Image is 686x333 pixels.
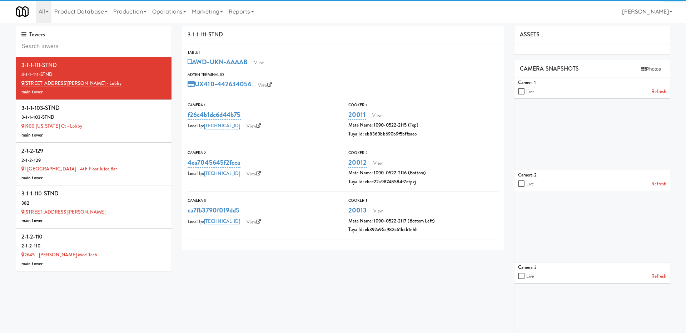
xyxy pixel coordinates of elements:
label: Live [526,272,534,281]
div: Tuya Id: eb392a95a982c61bcb1nhh [348,225,498,234]
span: CAMERA SNAPSHOTS [520,65,579,73]
a: View [370,158,386,169]
a: View [370,206,386,216]
div: Mate Name: 1090-0522-2115 (Top) [348,121,498,130]
li: 2-1-2-1292-1-2-129 1 [GEOGRAPHIC_DATA] - 4th Floor Juice Barmain tower [16,143,171,185]
a: 20012 [348,158,367,168]
div: 2-1-2-129 [21,145,166,156]
a: [STREET_ADDRESS][PERSON_NAME] - Lobby [21,80,121,87]
div: 3-1-1-103-STND [21,103,166,113]
li: 3-1-1-103-STND3-1-1-103-STND 1900 [US_STATE] Ct - Lobbymain tower [16,100,171,143]
div: Mate Name: 1090-0522-2116 (Bottom) [348,169,498,178]
div: main tower [21,131,166,140]
span: ASSETS [520,30,540,39]
a: [STREET_ADDRESS][PERSON_NAME] [21,209,105,215]
div: 2-1-2-110 [21,242,166,251]
label: Live [526,180,534,189]
div: Cooker 2 [348,149,498,157]
div: Mate Name: 1090-0522-2117 (Bottom Left) [348,217,498,226]
div: Tuya Id: ebee22a98748584f7ctpxj [348,178,498,186]
div: 3-1-1-111-STND [182,26,504,44]
a: [TECHNICAL_ID] [204,218,240,225]
div: Camera 1 [518,78,666,87]
a: Refresh [651,87,666,96]
div: Adyen Terminal Id [188,71,498,78]
div: main tower [21,216,166,225]
div: Camera 2 [518,171,666,180]
span: Towers [21,30,45,39]
a: [TECHNICAL_ID] [204,170,240,177]
div: main tower [21,88,166,97]
button: Photos [638,64,665,75]
div: 3-1-1-110-STND [21,188,166,199]
div: 3-1-1-111-STND [21,60,166,71]
div: main tower [21,260,166,268]
li: 2-1-2-1102-1-2-110 2645 - [PERSON_NAME] Med Techmain tower [16,229,171,271]
div: Local Ip: [188,217,338,227]
a: AWD-UKN-AAAAB [188,57,248,67]
div: Tuya Id: eb8360bb690b9f5bffxaeo [348,130,498,139]
div: Cooker 3 [348,197,498,204]
a: ca7fb3790f019dd5 [188,205,240,215]
a: View [243,169,264,179]
div: 2-1-2-129 [21,156,166,165]
div: Cooker 1 [348,102,498,109]
li: 3-1-1-111-STND3-1-1-111-STND [STREET_ADDRESS][PERSON_NAME] - Lobbymain tower [16,57,171,100]
a: 1900 [US_STATE] Ct - Lobby [21,123,82,129]
div: Local Ip: [188,169,338,179]
a: 1 [GEOGRAPHIC_DATA] - 4th Floor Juice Bar [21,165,117,172]
a: Refresh [651,272,666,281]
div: 3-1-1-103-STND [21,113,166,122]
input: Search towers [21,40,166,53]
img: Micromart [16,5,29,18]
div: 3-1-1-111-STND [21,70,166,79]
a: View [243,217,264,227]
div: 2-1-2-110 [21,231,166,242]
a: 2645 - [PERSON_NAME] Med Tech [21,251,97,258]
a: View [254,80,276,91]
a: View [243,121,264,132]
div: Camera 3 [188,197,338,204]
div: Tablet [188,49,498,56]
a: UX410-442634056 [188,79,252,89]
div: Camera 2 [188,149,338,157]
li: 3-1-1-110-STND382 [STREET_ADDRESS][PERSON_NAME]main tower [16,185,171,228]
a: f26c4b1dc6d44b75 [188,110,241,120]
a: View [369,110,385,121]
div: Local Ip: [188,121,338,132]
a: 4ea7045645f2fcca [188,158,240,168]
a: View [250,57,267,68]
a: 20011 [348,110,366,120]
div: main tower [21,174,166,183]
a: [TECHNICAL_ID] [204,122,240,129]
div: Camera 3 [518,263,666,272]
a: Refresh [651,180,666,189]
div: 382 [21,199,166,208]
label: Live [526,87,534,96]
div: Camera 1 [188,102,338,109]
a: 20013 [348,205,367,215]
